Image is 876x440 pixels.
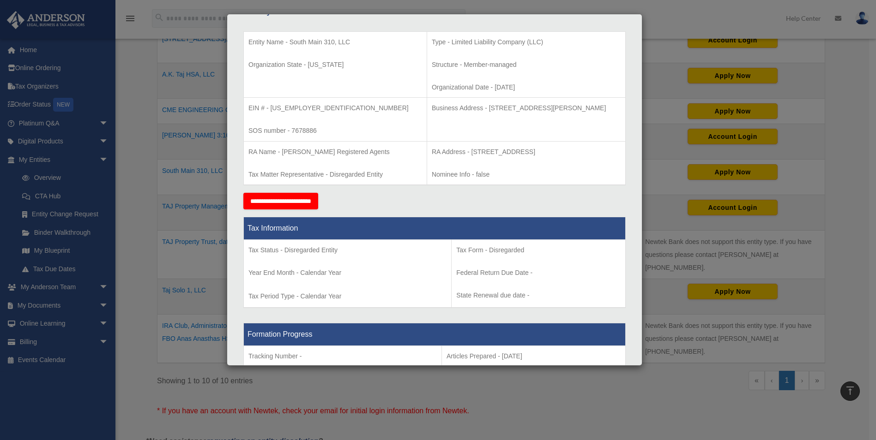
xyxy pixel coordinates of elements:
p: Nominee Info - false [432,169,621,180]
p: Type - Limited Liability Company (LLC) [432,36,621,48]
p: Organizational Date - [DATE] [432,82,621,93]
p: Structure - Member-managed [432,59,621,71]
p: Tax Form - Disregarded [456,244,621,256]
p: Organization State - [US_STATE] [248,59,422,71]
th: Tax Information [244,217,626,240]
p: Entity Name - South Main 310, LLC [248,36,422,48]
p: Tracking Number - [248,351,437,362]
th: Formation Progress [244,323,626,346]
p: State Renewal due date - [456,290,621,301]
p: Business Address - [STREET_ADDRESS][PERSON_NAME] [432,102,621,114]
p: RA Name - [PERSON_NAME] Registered Agents [248,146,422,158]
p: Tax Matter Representative - Disregarded Entity [248,169,422,180]
p: Articles Prepared - [DATE] [447,351,621,362]
p: EIN # - [US_EMPLOYER_IDENTIFICATION_NUMBER] [248,102,422,114]
td: Tax Period Type - Calendar Year [244,240,452,308]
p: Tax Status - Disregarded Entity [248,244,447,256]
p: Year End Month - Calendar Year [248,267,447,279]
p: RA Address - [STREET_ADDRESS] [432,146,621,158]
p: Federal Return Due Date - [456,267,621,279]
p: SOS number - 7678886 [248,125,422,137]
